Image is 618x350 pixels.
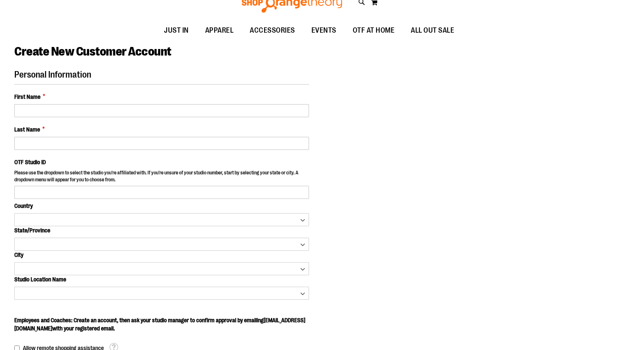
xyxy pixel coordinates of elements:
[14,276,66,283] span: Studio Location Name
[14,227,50,234] span: State/Province
[14,93,40,101] span: First Name
[311,21,336,40] span: EVENTS
[164,21,189,40] span: JUST IN
[14,125,40,134] span: Last Name
[14,69,91,80] span: Personal Information
[14,45,171,58] span: Create New Customer Account
[14,317,305,332] span: Employees and Coaches: Create an account, then ask your studio manager to confirm approval by ema...
[250,21,295,40] span: ACCESSORIES
[411,21,454,40] span: ALL OUT SALE
[14,159,46,165] span: OTF Studio ID
[353,21,395,40] span: OTF AT HOME
[14,252,23,258] span: City
[205,21,234,40] span: APPAREL
[14,169,309,185] p: Please use the dropdown to select the studio you're affiliated with. If you're unsure of your stu...
[14,203,33,209] span: Country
